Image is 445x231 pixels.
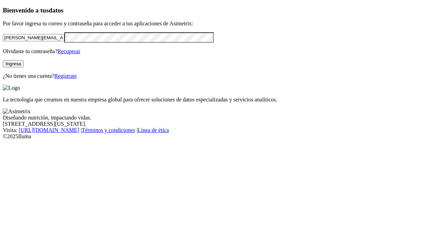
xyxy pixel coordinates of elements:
div: Diseñando nutrición, impactando vidas. [3,115,442,121]
img: Asimetrix [3,108,31,115]
a: Recuperar [57,48,80,54]
div: [STREET_ADDRESS][US_STATE]. [3,121,442,127]
p: Olvidaste tu contraseña? [3,48,442,55]
h3: Bienvenido a tus [3,7,442,14]
a: Regístrate [54,73,77,79]
a: [URL][DOMAIN_NAME] [19,127,79,133]
img: Logo [3,85,20,91]
p: ¿No tienes una cuenta? [3,73,442,79]
a: Línea de ética [138,127,169,133]
div: © 2025 Iluma [3,133,442,140]
input: Tu correo [3,34,64,41]
span: datos [49,7,64,14]
p: Por favor ingresa tu correo y contraseña para acceder a tus aplicaciones de Asimetrix: [3,20,442,27]
div: Visita : | | [3,127,442,133]
a: Términos y condiciones [82,127,135,133]
p: La tecnología que creamos en nuestra empresa global para ofrecer soluciones de datos especializad... [3,97,442,103]
button: Ingresa [3,60,24,67]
